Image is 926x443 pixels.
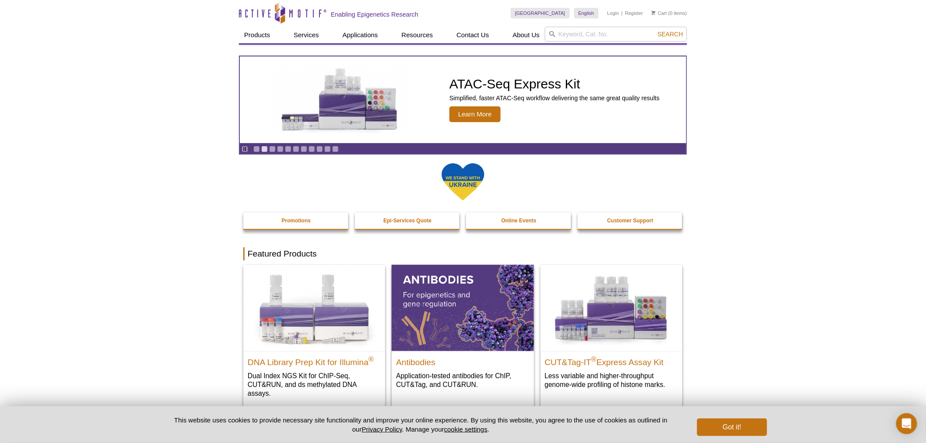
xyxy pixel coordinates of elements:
[243,212,349,229] a: Promotions
[591,355,596,363] sup: ®
[240,56,686,143] a: ATAC-Seq Express Kit ATAC-Seq Express Kit Simplified, faster ATAC-Seq workflow delivering the sam...
[243,247,683,260] h2: Featured Products
[269,146,276,152] a: Go to slide 3
[316,146,323,152] a: Go to slide 9
[607,218,653,224] strong: Customer Support
[652,8,687,18] li: (0 items)
[293,146,299,152] a: Go to slide 6
[502,218,537,224] strong: Online Events
[449,77,659,91] h2: ATAC-Seq Express Kit
[337,27,383,43] a: Applications
[396,371,529,389] p: Application-tested antibodies for ChIP, CUT&Tag, and CUT&RUN.
[396,27,438,43] a: Resources
[540,265,682,351] img: CUT&Tag-IT® Express Assay Kit
[324,146,331,152] a: Go to slide 10
[625,10,643,16] a: Register
[240,56,686,143] article: ATAC-Seq Express Kit
[239,27,275,43] a: Products
[261,146,268,152] a: Go to slide 2
[451,27,494,43] a: Contact Us
[355,212,461,229] a: Epi-Services Quote
[392,265,533,397] a: All Antibodies Antibodies Application-tested antibodies for ChIP, CUT&Tag, and CUT&RUN.
[466,212,572,229] a: Online Events
[368,355,374,363] sup: ®
[621,8,623,18] li: |
[248,354,381,367] h2: DNA Library Prep Kit for Illumina
[383,218,431,224] strong: Epi-Services Quote
[449,106,501,122] span: Learn More
[392,265,533,351] img: All Antibodies
[253,146,260,152] a: Go to slide 1
[652,11,656,15] img: Your Cart
[243,265,385,351] img: DNA Library Prep Kit for Illumina
[444,425,488,433] button: cookie settings
[362,425,402,433] a: Privacy Policy
[545,371,678,389] p: Less variable and higher-throughput genome-wide profiling of histone marks​.
[331,11,418,18] h2: Enabling Epigenetics Research
[652,10,667,16] a: Cart
[658,31,683,38] span: Search
[540,265,682,397] a: CUT&Tag-IT® Express Assay Kit CUT&Tag-IT®Express Assay Kit Less variable and higher-throughput ge...
[441,162,485,201] img: We Stand With Ukraine
[243,265,385,406] a: DNA Library Prep Kit for Illumina DNA Library Prep Kit for Illumina® Dual Index NGS Kit for ChIP-...
[449,94,659,102] p: Simplified, faster ATAC-Seq workflow delivering the same great quality results
[545,354,678,367] h2: CUT&Tag-IT Express Assay Kit
[396,354,529,367] h2: Antibodies
[159,415,683,434] p: This website uses cookies to provide necessary site functionality and improve your online experie...
[545,27,687,42] input: Keyword, Cat. No.
[242,146,248,152] a: Toggle autoplay
[309,146,315,152] a: Go to slide 8
[281,218,311,224] strong: Promotions
[248,371,381,398] p: Dual Index NGS Kit for ChIP-Seq, CUT&RUN, and ds methylated DNA assays.
[285,146,291,152] a: Go to slide 5
[655,30,686,38] button: Search
[578,212,684,229] a: Customer Support
[574,8,599,18] a: English
[697,418,767,436] button: Got it!
[896,413,917,434] div: Open Intercom Messenger
[277,146,284,152] a: Go to slide 4
[332,146,339,152] a: Go to slide 11
[268,67,413,133] img: ATAC-Seq Express Kit
[508,27,545,43] a: About Us
[607,10,619,16] a: Login
[511,8,570,18] a: [GEOGRAPHIC_DATA]
[301,146,307,152] a: Go to slide 7
[288,27,324,43] a: Services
